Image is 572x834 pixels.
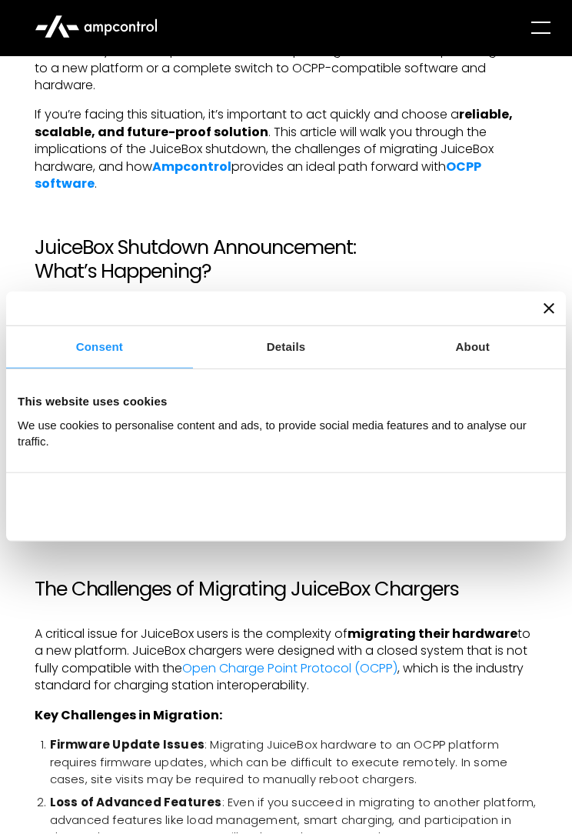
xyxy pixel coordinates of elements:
[35,158,481,193] a: OCPP software
[544,304,554,315] button: Close banner
[513,7,562,50] div: menu
[35,707,222,725] strong: Key Challenges in Migration:
[6,327,193,369] a: Consent
[50,795,222,811] strong: Loss of Advanced Features
[182,660,397,678] a: Open Charge Point Protocol (OCPP)
[377,485,554,529] button: Okay
[50,737,538,789] li: : Migrating JuiceBox hardware to an OCPP platform requires firmware updates, which can be difficu...
[35,107,538,193] p: If you’re facing this situation, it’s important to act quickly and choose a . This article will w...
[35,236,538,283] h2: JuiceBox Shutdown Announcement: What’s Happening?
[18,419,527,448] span: We use cookies to personalise content and ads, to provide social media features and to analyse ou...
[193,327,380,369] a: Details
[379,327,566,369] a: About
[152,158,231,176] a: Ampcontrol
[348,625,517,643] strong: migrating their hardware
[35,578,538,602] h2: The Challenges of Migrating JuiceBox Chargers
[35,106,513,141] strong: reliable, scalable, and future-proof solution
[50,737,205,753] strong: Firmware Update Issues
[35,626,538,696] p: A critical issue for JuiceBox users is the complexity of to a new platform. JuiceBox chargers wer...
[18,393,554,412] div: This website uses cookies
